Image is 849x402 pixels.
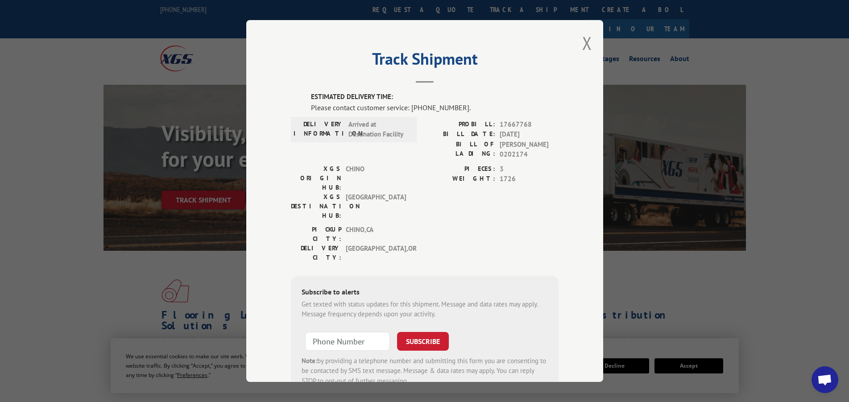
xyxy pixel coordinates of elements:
[582,31,592,55] button: Close modal
[346,164,406,192] span: CHINO
[302,356,317,365] strong: Note:
[425,120,495,130] label: PROBILL:
[812,366,838,393] div: Open chat
[346,244,406,262] span: [GEOGRAPHIC_DATA] , OR
[291,225,341,244] label: PICKUP CITY:
[291,53,559,70] h2: Track Shipment
[500,164,559,174] span: 3
[500,174,559,184] span: 1726
[311,92,559,102] label: ESTIMATED DELIVERY TIME:
[346,192,406,220] span: [GEOGRAPHIC_DATA]
[291,192,341,220] label: XGS DESTINATION HUB:
[305,332,390,351] input: Phone Number
[425,129,495,140] label: BILL DATE:
[500,120,559,130] span: 17667768
[346,225,406,244] span: CHINO , CA
[294,120,344,140] label: DELIVERY INFORMATION:
[425,164,495,174] label: PIECES:
[302,356,548,386] div: by providing a telephone number and submitting this form you are consenting to be contacted by SM...
[311,102,559,113] div: Please contact customer service: [PHONE_NUMBER].
[302,299,548,319] div: Get texted with status updates for this shipment. Message and data rates may apply. Message frequ...
[500,140,559,160] span: [PERSON_NAME] 0202174
[425,174,495,184] label: WEIGHT:
[348,120,409,140] span: Arrived at Destination Facility
[302,286,548,299] div: Subscribe to alerts
[291,164,341,192] label: XGS ORIGIN HUB:
[397,332,449,351] button: SUBSCRIBE
[291,244,341,262] label: DELIVERY CITY:
[425,140,495,160] label: BILL OF LADING:
[500,129,559,140] span: [DATE]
